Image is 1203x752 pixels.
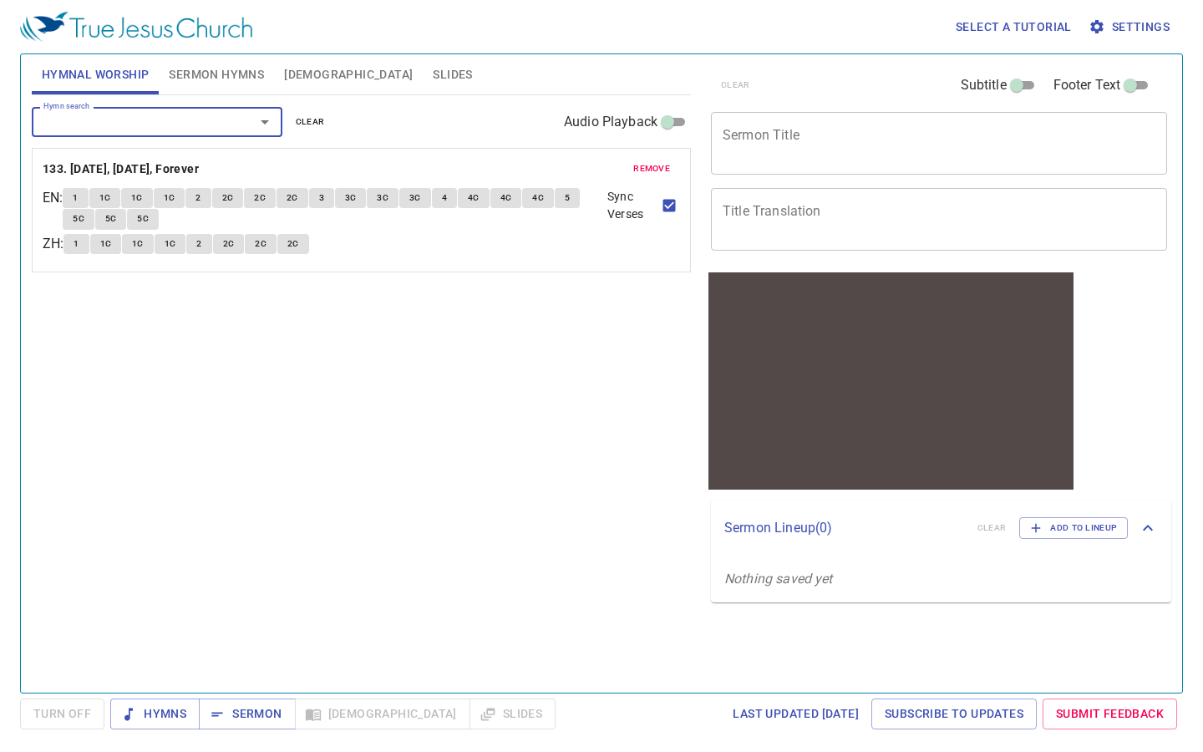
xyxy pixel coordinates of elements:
a: Last updated [DATE] [726,699,865,729]
button: 5C [127,209,159,229]
span: 1C [100,236,112,252]
button: 5C [63,209,94,229]
button: clear [286,112,335,132]
div: Sermon Lineup(0)clearAdd to Lineup [711,500,1171,556]
span: 1C [132,236,144,252]
button: Settings [1085,12,1176,43]
span: remove [633,161,670,176]
button: 2C [212,188,244,208]
button: 1C [122,234,154,254]
button: 1C [90,234,122,254]
button: 5C [95,209,127,229]
span: 5C [73,211,84,226]
button: 3 [309,188,334,208]
iframe: from-child [704,268,1078,494]
span: 1C [99,191,111,206]
button: 4C [458,188,490,208]
span: 2 [195,191,200,206]
button: 2C [277,188,308,208]
span: 4 [442,191,447,206]
span: [DEMOGRAPHIC_DATA] [284,64,413,85]
span: 2C [287,191,298,206]
span: 2C [255,236,266,252]
button: Select a tutorial [949,12,1079,43]
button: 1 [63,188,88,208]
span: 1 [73,191,78,206]
button: 1C [121,188,153,208]
span: 2 [196,236,201,252]
span: 1C [165,236,176,252]
a: Subscribe to Updates [871,699,1037,729]
span: Audio Playback [564,112,657,132]
span: Hymns [124,704,186,724]
span: 3C [345,191,357,206]
span: Settings [1092,17,1170,38]
button: 2C [244,188,276,208]
button: 2 [186,234,211,254]
a: Submit Feedback [1043,699,1177,729]
span: 2C [254,191,266,206]
span: 3C [409,191,421,206]
button: 4 [432,188,457,208]
span: Subscribe to Updates [885,704,1023,724]
button: 2 [185,188,211,208]
button: 4C [522,188,554,208]
span: Sermon Hymns [169,64,264,85]
span: Footer Text [1053,75,1121,95]
span: 4C [468,191,480,206]
button: 2C [245,234,277,254]
span: 5C [105,211,117,226]
button: 3C [335,188,367,208]
span: 4C [500,191,512,206]
button: 5 [555,188,580,208]
span: 1C [164,191,175,206]
p: ZH : [43,234,63,254]
span: 2C [287,236,299,252]
button: 4C [490,188,522,208]
span: Submit Feedback [1056,704,1164,724]
span: 2C [223,236,235,252]
button: 1C [154,188,185,208]
span: Select a tutorial [956,17,1072,38]
span: Subtitle [961,75,1007,95]
span: Hymnal Worship [42,64,150,85]
button: 1 [63,234,89,254]
button: Add to Lineup [1019,517,1128,539]
button: 3C [367,188,398,208]
button: Sermon [199,699,295,729]
b: 133. [DATE], [DATE], Forever [43,159,199,180]
button: 2C [277,234,309,254]
img: True Jesus Church [20,12,252,42]
button: 1C [155,234,186,254]
span: 4C [532,191,544,206]
p: Sermon Lineup ( 0 ) [724,518,964,538]
span: Sermon [212,704,282,724]
button: 2C [213,234,245,254]
span: 1C [131,191,143,206]
span: Sync Verses [607,188,658,223]
span: Slides [433,64,472,85]
i: Nothing saved yet [724,571,833,587]
button: 133. [DATE], [DATE], Forever [43,159,202,180]
p: EN : [43,188,63,208]
span: 5 [565,191,570,206]
span: 3C [377,191,388,206]
span: clear [296,114,325,130]
button: Open [253,110,277,134]
button: Hymns [110,699,200,729]
span: 5C [137,211,149,226]
span: Last updated [DATE] [733,704,859,724]
span: 1 [74,236,79,252]
button: 1C [89,188,121,208]
button: 3C [399,188,431,208]
button: remove [623,159,680,179]
span: 2C [222,191,234,206]
span: Add to Lineup [1030,521,1117,536]
span: 3 [319,191,324,206]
